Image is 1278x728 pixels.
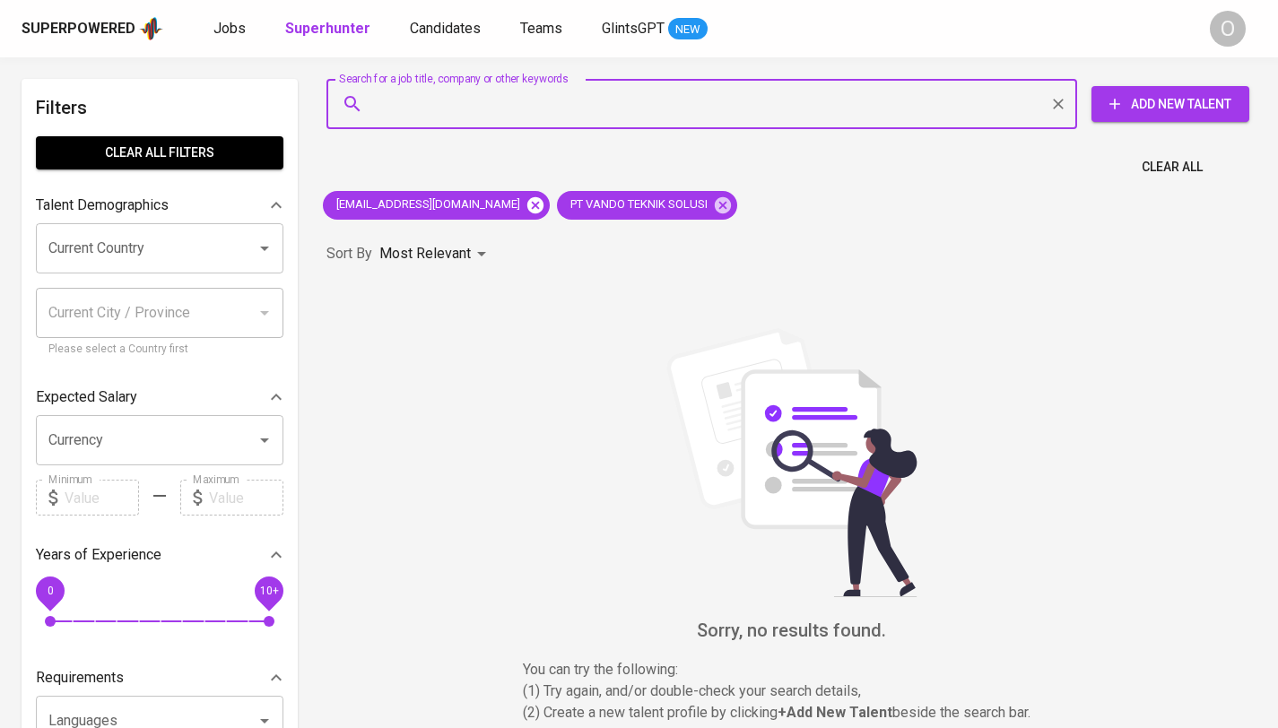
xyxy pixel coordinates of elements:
b: + Add New Talent [778,704,892,721]
span: Clear All filters [50,142,269,164]
p: (1) Try again, and/or double-check your search details, [523,680,1061,702]
h6: Sorry, no results found. [326,616,1256,645]
span: Add New Talent [1106,93,1235,116]
b: Superhunter [285,20,370,37]
div: Years of Experience [36,537,283,573]
div: Superpowered [22,19,135,39]
p: (2) Create a new talent profile by clicking beside the search bar. [523,702,1061,724]
input: Value [209,480,283,516]
p: Most Relevant [379,243,471,264]
a: GlintsGPT NEW [602,18,708,40]
p: Requirements [36,667,124,689]
div: Requirements [36,660,283,696]
span: Clear All [1142,156,1203,178]
img: app logo [139,15,163,42]
button: Open [252,428,277,453]
p: Expected Salary [36,386,137,408]
span: Jobs [213,20,246,37]
p: Sort By [326,243,372,264]
span: GlintsGPT [602,20,665,37]
a: Superpoweredapp logo [22,15,163,42]
a: Superhunter [285,18,374,40]
span: [EMAIL_ADDRESS][DOMAIN_NAME] [323,196,531,213]
span: PT VANDO TEKNIK SOLUSI [557,196,718,213]
input: Value [65,480,139,516]
p: Years of Experience [36,544,161,566]
div: [EMAIL_ADDRESS][DOMAIN_NAME] [323,191,550,220]
button: Clear All [1135,151,1210,184]
p: Please select a Country first [48,341,271,359]
a: Candidates [410,18,484,40]
p: You can try the following : [523,659,1061,680]
a: Teams [520,18,566,40]
img: file_searching.svg [657,328,926,597]
div: Expected Salary [36,379,283,415]
p: Talent Demographics [36,195,169,216]
div: O [1210,11,1246,47]
span: 0 [47,585,53,597]
div: PT VANDO TEKNIK SOLUSI [557,191,737,220]
h6: Filters [36,93,283,122]
span: 10+ [259,585,278,597]
div: Talent Demographics [36,187,283,223]
span: Candidates [410,20,481,37]
a: Jobs [213,18,249,40]
button: Open [252,236,277,261]
button: Clear All filters [36,136,283,169]
div: Most Relevant [379,238,492,271]
button: Clear [1046,91,1071,117]
button: Add New Talent [1091,86,1249,122]
span: Teams [520,20,562,37]
span: NEW [668,21,708,39]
